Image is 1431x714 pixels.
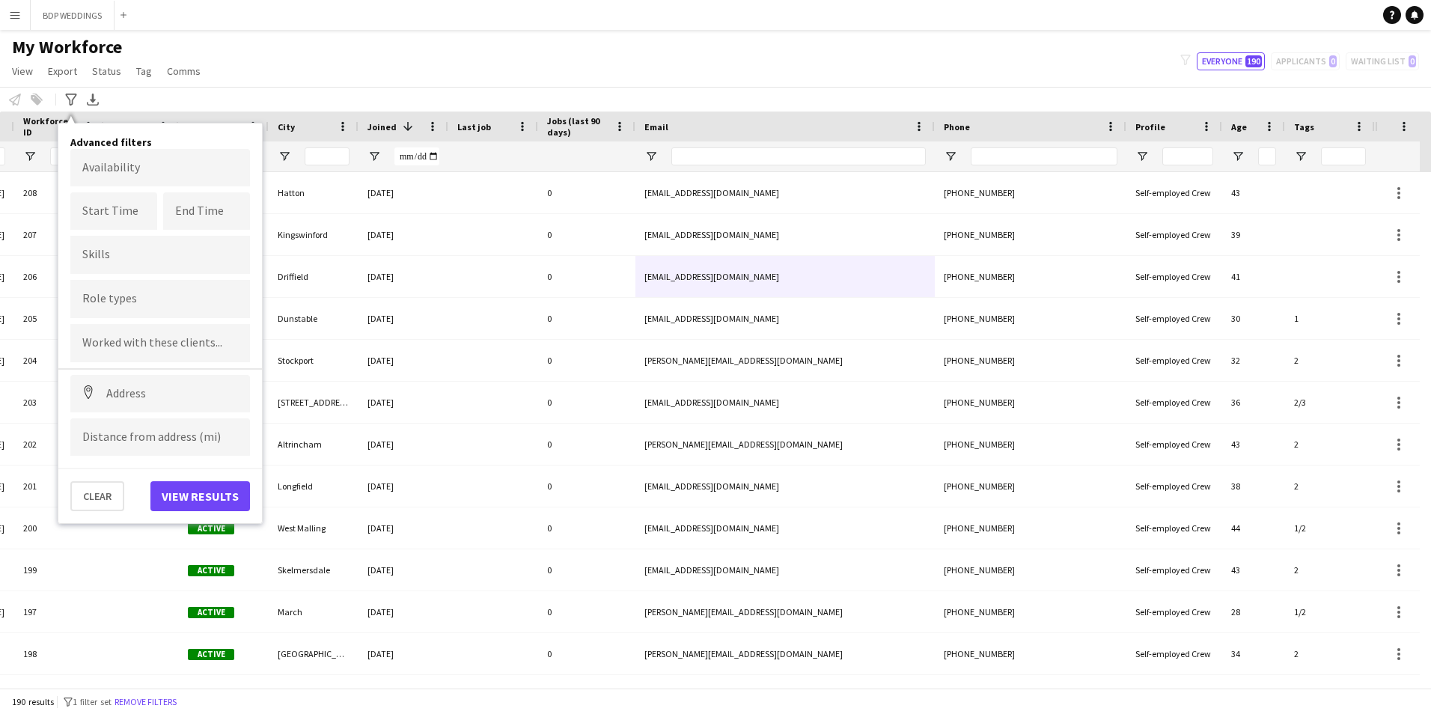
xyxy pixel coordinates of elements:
div: Hatton [269,172,358,213]
div: 197 [14,591,104,632]
div: 30 [1222,298,1285,339]
span: Comms [167,64,201,78]
div: [DATE] [358,340,448,381]
div: [DATE] [358,256,448,297]
div: [DATE] [358,466,448,507]
span: City [278,121,295,132]
div: Driffield [269,256,358,297]
div: 38 [1222,466,1285,507]
span: Active [188,565,234,576]
div: Self-employed Crew [1126,424,1222,465]
div: 34 [1222,633,1285,674]
div: Dunstable [269,298,358,339]
div: 1 [1285,298,1375,339]
span: 190 [1245,55,1262,67]
div: 0 [538,256,635,297]
span: Email [644,121,668,132]
div: [EMAIL_ADDRESS][DOMAIN_NAME] [635,256,935,297]
span: Active [188,607,234,618]
span: Joined [367,121,397,132]
div: [EMAIL_ADDRESS][DOMAIN_NAME] [635,214,935,255]
div: [EMAIL_ADDRESS][DOMAIN_NAME] [635,507,935,549]
span: 1 filter set [73,696,112,707]
div: 0 [538,298,635,339]
div: [EMAIL_ADDRESS][DOMAIN_NAME] [635,172,935,213]
div: 36 [1222,382,1285,423]
div: [EMAIL_ADDRESS][DOMAIN_NAME] [635,298,935,339]
div: Self-employed Crew [1126,298,1222,339]
span: My Workforce [12,36,122,58]
div: Skelmersdale [269,549,358,591]
div: [PERSON_NAME][EMAIL_ADDRESS][DOMAIN_NAME] [635,591,935,632]
div: 0 [538,591,635,632]
button: Everyone190 [1197,52,1265,70]
button: Open Filter Menu [644,150,658,163]
input: Workforce ID Filter Input [50,147,95,165]
div: 2 [1285,424,1375,465]
a: Status [86,61,127,81]
a: Export [42,61,83,81]
input: Profile Filter Input [1162,147,1213,165]
div: 0 [538,382,635,423]
div: [PERSON_NAME][EMAIL_ADDRESS][DOMAIN_NAME] [635,633,935,674]
div: [EMAIL_ADDRESS][DOMAIN_NAME] [635,549,935,591]
input: Tags Filter Input [1321,147,1366,165]
div: [PHONE_NUMBER] [935,591,1126,632]
span: View [12,64,33,78]
div: 200 [14,507,104,549]
div: Stockport [269,340,358,381]
input: Type to search clients... [82,337,238,350]
div: 207 [14,214,104,255]
button: BDP WEDDINGS [31,1,115,30]
span: Jobs (last 90 days) [547,115,608,138]
input: Age Filter Input [1258,147,1276,165]
button: Open Filter Menu [944,150,957,163]
div: 0 [538,340,635,381]
div: [GEOGRAPHIC_DATA] [269,633,358,674]
input: City Filter Input [305,147,350,165]
button: Remove filters [112,694,180,710]
a: Comms [161,61,207,81]
div: Self-employed Crew [1126,172,1222,213]
div: [STREET_ADDRESS] [269,382,358,423]
span: Tags [1294,121,1314,132]
div: Self-employed Crew [1126,340,1222,381]
div: [EMAIL_ADDRESS][DOMAIN_NAME] [635,382,935,423]
div: [PHONE_NUMBER] [935,507,1126,549]
div: [DATE] [358,298,448,339]
div: 2 [1285,340,1375,381]
div: 204 [14,340,104,381]
div: Altrincham [269,424,358,465]
div: 1/2 [1285,507,1375,549]
div: [PHONE_NUMBER] [935,633,1126,674]
div: 39 [1222,214,1285,255]
div: 41 [1222,256,1285,297]
div: Longfield [269,466,358,507]
div: Self-employed Crew [1126,466,1222,507]
app-action-btn: Export XLSX [84,91,102,109]
div: [PHONE_NUMBER] [935,256,1126,297]
div: 198 [14,633,104,674]
div: [PHONE_NUMBER] [935,340,1126,381]
button: Clear [70,481,124,511]
div: 1/2 [1285,591,1375,632]
div: [EMAIL_ADDRESS][DOMAIN_NAME] [635,466,935,507]
input: Joined Filter Input [394,147,439,165]
div: [PERSON_NAME][EMAIL_ADDRESS][DOMAIN_NAME] [635,340,935,381]
span: Export [48,64,77,78]
a: View [6,61,39,81]
input: Type to search skills... [82,248,238,261]
div: 0 [538,214,635,255]
div: 44 [1222,507,1285,549]
div: 2 [1285,466,1375,507]
div: 43 [1222,549,1285,591]
button: Open Filter Menu [278,150,291,163]
div: Self-employed Crew [1126,549,1222,591]
div: [DATE] [358,172,448,213]
div: 0 [538,172,635,213]
div: Self-employed Crew [1126,256,1222,297]
div: [PHONE_NUMBER] [935,298,1126,339]
div: [DATE] [358,382,448,423]
span: Profile [1135,121,1165,132]
span: Workforce ID [23,115,77,138]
